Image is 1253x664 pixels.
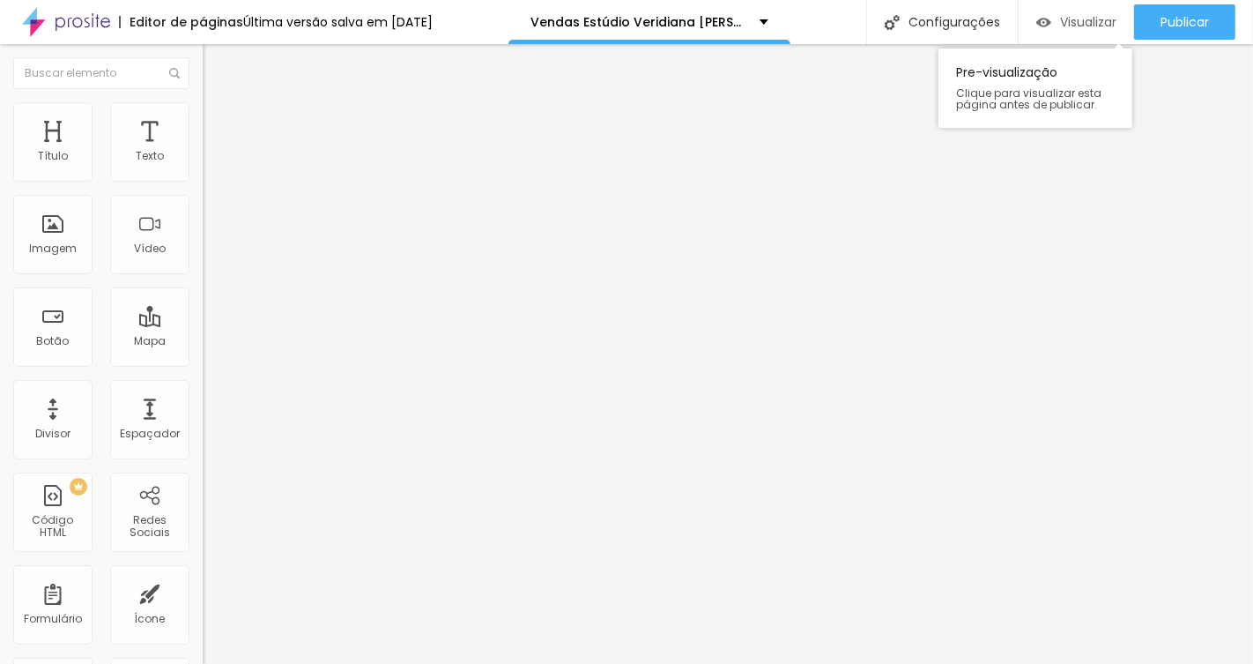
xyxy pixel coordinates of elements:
div: Código HTML [18,514,87,540]
img: Icone [169,68,180,78]
div: Redes Sociais [115,514,184,540]
div: Mapa [134,335,166,347]
div: Última versão salva em [DATE] [243,16,433,28]
div: Imagem [29,242,77,255]
img: view-1.svg [1036,15,1051,30]
div: Botão [37,335,70,347]
div: Formulário [24,613,82,625]
span: Visualizar [1060,15,1116,29]
div: Divisor [35,428,70,440]
div: Espaçador [120,428,180,440]
img: Icone [885,15,900,30]
input: Buscar elemento [13,57,189,89]
div: Vídeo [134,242,166,255]
iframe: Editor [203,44,1253,664]
div: Ícone [135,613,166,625]
p: Vendas Estúdio Veridiana [PERSON_NAME] [530,16,746,28]
div: Editor de páginas [119,16,243,28]
div: Pre-visualização [938,48,1132,128]
button: Visualizar [1019,4,1134,40]
span: Clique para visualizar esta página antes de publicar. [956,87,1115,110]
div: Texto [136,150,164,162]
div: Título [38,150,68,162]
button: Publicar [1134,4,1235,40]
span: Publicar [1160,15,1209,29]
